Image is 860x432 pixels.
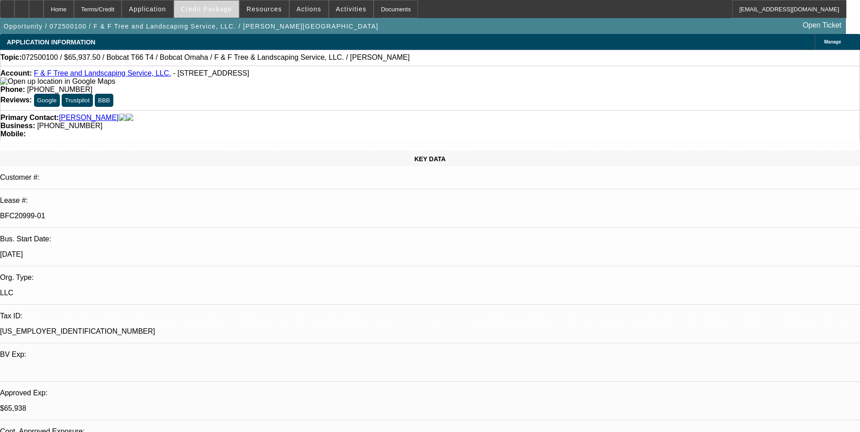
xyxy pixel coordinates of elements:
button: Actions [290,0,328,18]
span: - [STREET_ADDRESS] [173,69,249,77]
button: BBB [95,94,113,107]
span: [PHONE_NUMBER] [37,122,102,130]
span: [PHONE_NUMBER] [27,86,92,93]
span: Activities [336,5,367,13]
strong: Mobile: [0,130,26,138]
span: Resources [247,5,282,13]
strong: Account: [0,69,32,77]
a: View Google Maps [0,77,115,85]
strong: Phone: [0,86,25,93]
strong: Business: [0,122,35,130]
span: Manage [824,39,841,44]
a: [PERSON_NAME] [59,114,119,122]
a: Open Ticket [799,18,845,33]
span: KEY DATA [414,155,446,163]
span: Opportunity / 072500100 / F & F Tree and Landscaping Service, LLC. / [PERSON_NAME][GEOGRAPHIC_DATA] [4,23,379,30]
span: 072500100 / $65,937.50 / Bobcat T66 T4 / Bobcat Omaha / F & F Tree & Landscaping Service, LLC. / ... [22,53,410,62]
span: Actions [296,5,321,13]
strong: Reviews: [0,96,32,104]
img: facebook-icon.png [119,114,126,122]
button: Activities [329,0,374,18]
span: APPLICATION INFORMATION [7,38,95,46]
strong: Topic: [0,53,22,62]
span: Application [129,5,166,13]
button: Google [34,94,60,107]
button: Resources [240,0,289,18]
span: Credit Package [181,5,232,13]
img: linkedin-icon.png [126,114,133,122]
img: Open up location in Google Maps [0,77,115,86]
button: Credit Package [174,0,239,18]
button: Application [122,0,173,18]
button: Trustpilot [62,94,92,107]
strong: Primary Contact: [0,114,59,122]
a: F & F Tree and Landscaping Service, LLC. [34,69,171,77]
